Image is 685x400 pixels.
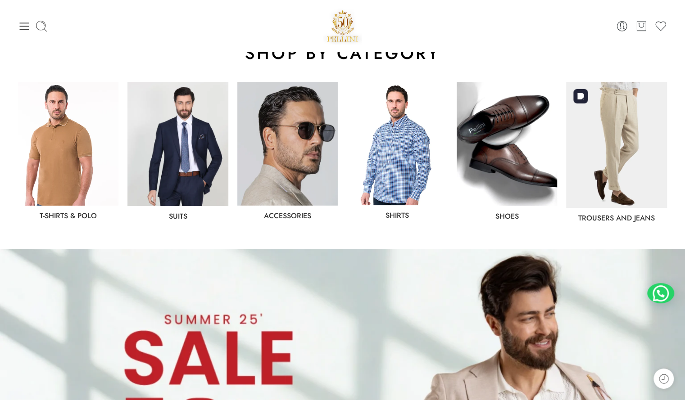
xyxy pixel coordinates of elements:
[323,7,362,45] img: Pellini
[654,20,667,32] a: Wishlist
[635,20,648,32] a: Cart
[40,211,97,221] a: T-Shirts & Polo
[18,42,667,64] h2: shop by category
[264,211,311,221] a: Accessories
[323,7,362,45] a: Pellini -
[616,20,628,32] a: Login / Register
[495,211,519,221] a: shoes
[169,211,187,221] a: Suits
[578,213,655,223] a: Trousers and jeans
[386,210,409,220] a: Shirts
